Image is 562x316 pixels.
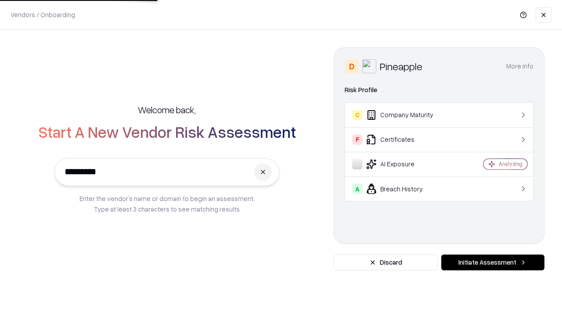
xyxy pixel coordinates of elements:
div: Risk Profile [345,85,533,95]
p: Vendors / Onboarding [11,10,75,19]
div: Pineapple [380,59,422,73]
div: F [352,134,363,145]
img: Pineapple [362,59,376,73]
div: A [352,183,363,194]
div: Company Maturity [352,110,457,120]
div: Breach History [352,183,457,194]
h2: Start A New Vendor Risk Assessment [38,123,296,140]
div: Certificates [352,134,457,145]
div: C [352,110,363,120]
div: AI Exposure [352,159,457,169]
button: Initiate Assessment [441,255,544,270]
h5: Welcome back, [138,104,196,116]
p: Enter the vendor’s name or domain to begin an assessment. Type at least 3 characters to see match... [79,193,255,214]
button: Discard [334,255,438,270]
div: Analyzing [499,160,522,168]
div: D [345,59,359,73]
button: More info [506,58,533,74]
